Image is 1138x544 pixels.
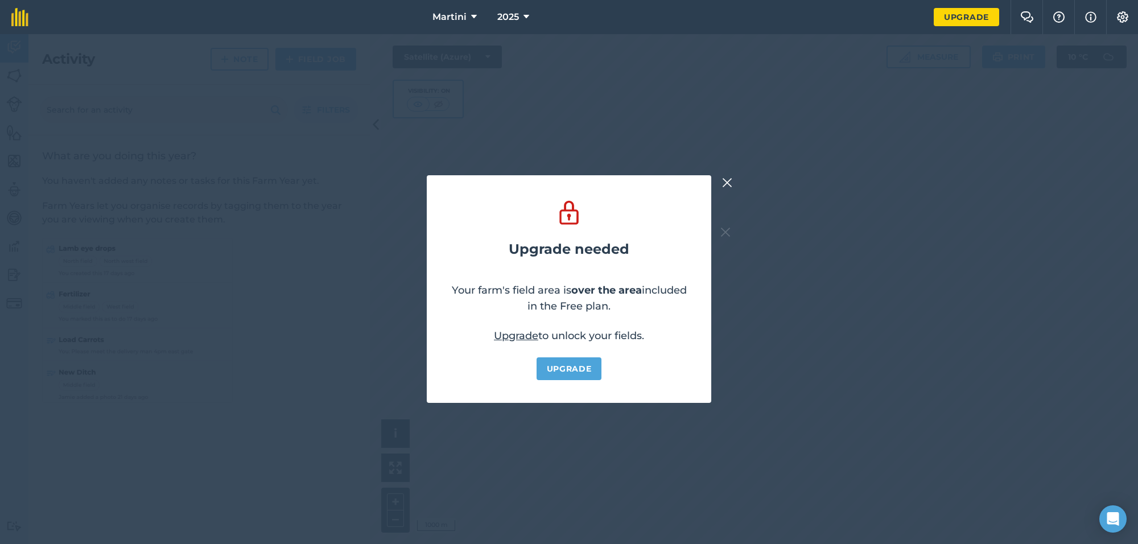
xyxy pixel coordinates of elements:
[1085,10,1096,24] img: svg+xml;base64,PHN2ZyB4bWxucz0iaHR0cDovL3d3dy53My5vcmcvMjAwMC9zdmciIHdpZHRoPSIxNyIgaGVpZ2h0PSIxNy...
[494,328,644,344] p: to unlock your fields.
[1116,11,1129,23] img: A cog icon
[494,329,538,342] a: Upgrade
[571,284,642,296] strong: over the area
[1052,11,1066,23] img: A question mark icon
[934,8,999,26] a: Upgrade
[537,357,602,380] a: Upgrade
[497,10,519,24] span: 2025
[1020,11,1034,23] img: Two speech bubbles overlapping with the left bubble in the forefront
[432,10,467,24] span: Martini
[722,176,732,189] img: svg+xml;base64,PHN2ZyB4bWxucz0iaHR0cDovL3d3dy53My5vcmcvMjAwMC9zdmciIHdpZHRoPSIyMiIgaGVpZ2h0PSIzMC...
[509,241,629,257] h2: Upgrade needed
[450,282,688,314] p: Your farm's field area is included in the Free plan.
[1099,505,1127,533] div: Open Intercom Messenger
[11,8,28,26] img: fieldmargin Logo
